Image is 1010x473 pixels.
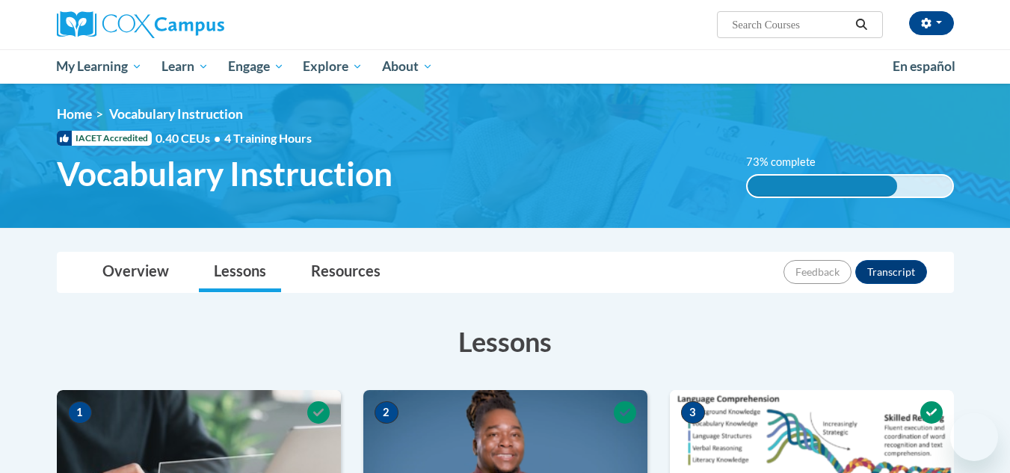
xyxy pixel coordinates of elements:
a: Home [57,106,92,122]
span: About [382,58,433,75]
button: Transcript [855,260,927,284]
span: Engage [228,58,284,75]
span: 1 [68,401,92,424]
a: Lessons [199,253,281,292]
a: Engage [218,49,294,84]
span: 0.40 CEUs [155,130,224,146]
img: Cox Campus [57,11,224,38]
span: • [214,131,221,145]
a: Resources [296,253,395,292]
a: Explore [293,49,372,84]
span: Explore [303,58,363,75]
span: 3 [681,401,705,424]
div: 73% complete [748,176,897,197]
h3: Lessons [57,323,954,360]
span: My Learning [56,58,142,75]
label: 73% complete [746,154,832,170]
iframe: Button to launch messaging window [950,413,998,461]
a: Overview [87,253,184,292]
span: En español [893,58,955,74]
span: Vocabulary Instruction [109,106,243,122]
button: Account Settings [909,11,954,35]
button: Search [850,16,872,34]
span: Vocabulary Instruction [57,154,392,194]
span: 2 [375,401,398,424]
a: My Learning [47,49,153,84]
span: Learn [161,58,209,75]
span: IACET Accredited [57,131,152,146]
a: En español [883,51,965,82]
input: Search Courses [730,16,850,34]
a: About [372,49,443,84]
a: Cox Campus [57,11,341,38]
button: Feedback [783,260,852,284]
span: 4 Training Hours [224,131,312,145]
div: Main menu [34,49,976,84]
a: Learn [152,49,218,84]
